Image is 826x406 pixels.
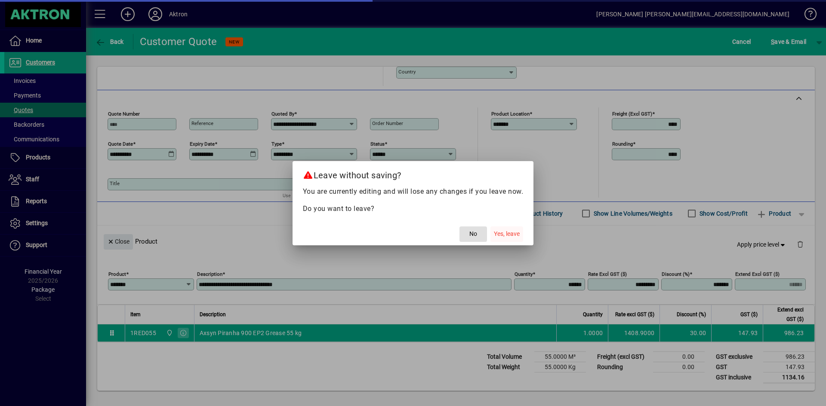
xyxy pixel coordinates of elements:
p: Do you want to leave? [303,204,524,214]
span: Yes, leave [494,229,520,238]
p: You are currently editing and will lose any changes if you leave now. [303,186,524,197]
span: No [469,229,477,238]
button: Yes, leave [490,226,523,242]
button: No [459,226,487,242]
h2: Leave without saving? [293,161,534,186]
